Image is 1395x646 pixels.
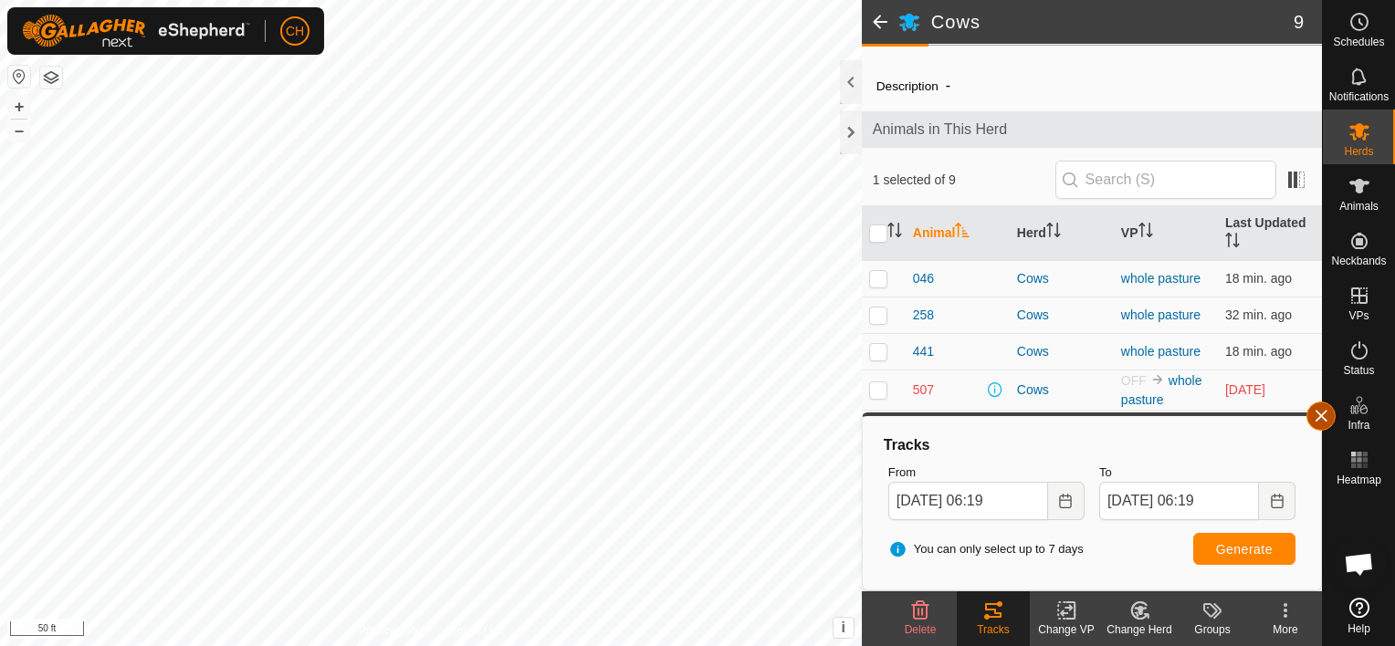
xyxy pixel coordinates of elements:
div: Groups [1176,621,1249,638]
span: i [842,620,845,635]
button: Choose Date [1259,482,1295,520]
a: whole pasture [1121,271,1201,286]
a: Contact Us [449,622,503,639]
span: Sep 26, 2025, 6:02 AM [1225,271,1292,286]
label: Description [876,79,939,93]
th: VP [1114,206,1218,261]
a: whole pasture [1121,373,1202,407]
span: 046 [913,269,934,288]
img: to [1150,372,1165,387]
p-sorticon: Activate to sort [1046,225,1061,240]
button: Choose Date [1048,482,1085,520]
span: 507 [913,380,934,400]
div: Change Herd [1103,621,1176,638]
span: Notifications [1329,91,1389,102]
span: Help [1348,623,1370,634]
a: Help [1323,590,1395,641]
a: whole pasture [1121,307,1201,322]
div: Tracks [957,621,1030,638]
span: Sep 26, 2025, 6:02 AM [1225,344,1292,359]
button: i [834,618,854,638]
span: 1 selected of 9 [873,171,1055,190]
span: Schedules [1333,36,1384,47]
label: From [888,464,1085,482]
div: More [1249,621,1322,638]
p-sorticon: Activate to sort [1138,225,1153,240]
span: Generate [1216,542,1273,557]
button: Map Layers [40,67,62,89]
th: Herd [1010,206,1114,261]
button: Generate [1193,533,1295,565]
span: Heatmap [1337,474,1381,485]
div: Cows [1017,380,1107,400]
th: Animal [906,206,1010,261]
span: VPs [1348,310,1369,321]
div: Change VP [1030,621,1103,638]
div: Cows [1017,269,1107,288]
a: Privacy Policy [359,622,427,639]
input: Search (S) [1055,161,1276,199]
span: - [939,70,958,100]
div: Cows [1017,306,1107,325]
span: Neckbands [1331,255,1386,266]
button: – [8,120,30,141]
div: Open chat [1332,537,1387,591]
th: Last Updated [1218,206,1322,261]
a: whole pasture [1121,344,1201,359]
span: Infra [1348,420,1369,431]
img: Gallagher Logo [22,15,250,47]
span: Herds [1344,146,1373,157]
span: CH [286,22,304,41]
span: 441 [913,342,934,361]
span: 258 [913,306,934,325]
button: + [8,96,30,118]
span: OFF [1121,373,1147,388]
div: Tracks [881,434,1303,456]
span: Animals in This Herd [873,119,1311,141]
p-sorticon: Activate to sort [955,225,970,240]
span: Delete [905,623,937,636]
div: Cows [1017,342,1107,361]
span: 9 [1294,8,1304,36]
span: Sep 16, 2025, 2:17 PM [1225,382,1265,397]
span: You can only select up to 7 days [888,540,1084,558]
p-sorticon: Activate to sort [887,225,902,240]
span: Status [1343,365,1374,376]
span: Animals [1339,201,1379,212]
span: Sep 26, 2025, 5:47 AM [1225,307,1292,322]
button: Reset Map [8,66,30,88]
p-sorticon: Activate to sort [1225,235,1240,250]
h2: Cows [931,11,1294,33]
label: To [1099,464,1295,482]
